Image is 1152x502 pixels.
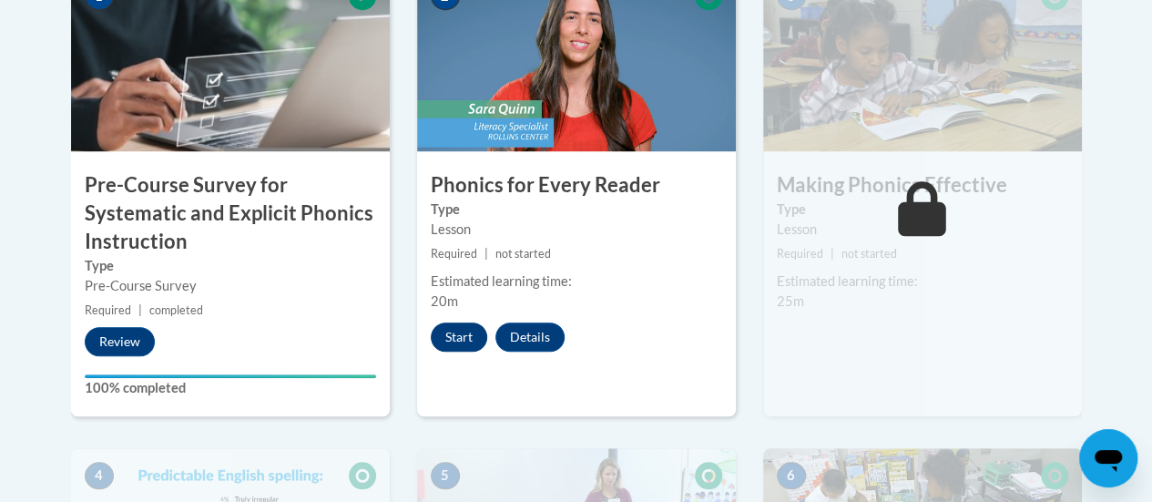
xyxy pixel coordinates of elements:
span: | [831,247,834,261]
h3: Making Phonics Effective [763,171,1082,200]
span: not started [495,247,551,261]
div: Lesson [777,220,1068,240]
label: Type [777,200,1068,220]
div: Lesson [431,220,722,240]
div: Estimated learning time: [777,271,1068,292]
div: Pre-Course Survey [85,276,376,296]
span: 25m [777,293,804,309]
span: not started [841,247,897,261]
label: Type [85,256,376,276]
label: Type [431,200,722,220]
span: 4 [85,462,114,489]
span: 6 [777,462,806,489]
span: Required [431,247,477,261]
span: | [484,247,488,261]
iframe: Button to launch messaging window [1079,429,1137,487]
span: Required [777,247,823,261]
span: Required [85,303,131,317]
button: Review [85,327,155,356]
h3: Pre-Course Survey for Systematic and Explicit Phonics Instruction [71,171,390,255]
div: Your progress [85,374,376,378]
span: 20m [431,293,458,309]
h3: Phonics for Every Reader [417,171,736,200]
span: 5 [431,462,460,489]
button: Details [495,323,565,352]
button: Start [431,323,487,352]
label: 100% completed [85,378,376,398]
div: Estimated learning time: [431,271,722,292]
span: completed [149,303,203,317]
span: | [138,303,142,317]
